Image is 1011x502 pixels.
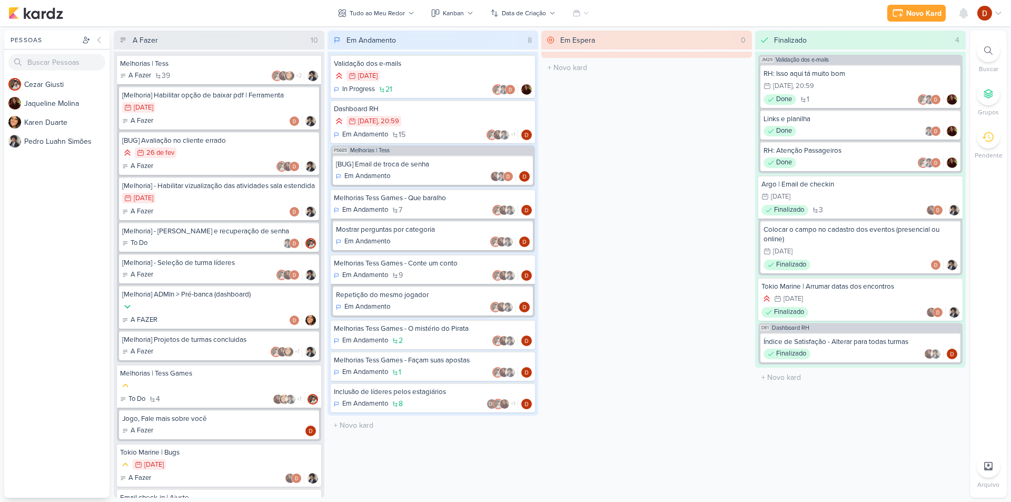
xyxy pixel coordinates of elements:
img: Cezar Giusti [276,270,287,280]
img: Pedro Luahn Simões [497,171,507,182]
div: Responsável: Davi Elias Teixeira [305,426,316,436]
img: Jaqueline Molina [283,161,293,172]
div: Colaboradores: Cezar Giusti, Jaqueline Molina, Pedro Luahn Simões [490,237,516,247]
span: 1 [807,96,809,103]
div: Argo | Email de checkin [761,180,959,189]
span: JM29 [760,57,774,63]
div: A Fazer [120,473,151,484]
img: Karen Duarte [283,347,294,357]
img: Jaqueline Molina [499,336,509,346]
img: Davi Elias Teixeira [519,171,530,182]
div: [DATE] [134,195,153,202]
div: Em Espera [560,35,595,46]
div: Responsável: Jaqueline Molina [947,94,957,105]
div: Dashboard RH [334,104,532,114]
img: Jaqueline Molina [278,71,289,81]
img: Pedro Luahn Simões [283,238,293,249]
div: Melhorias Tess Games - Que baralho [334,193,532,203]
span: Dashboard RH [772,325,809,331]
img: Pedro Luahn Simões [949,205,959,215]
div: Pessoas [8,35,80,45]
img: Jaqueline Molina [493,130,503,140]
li: Ctrl + F [970,39,1007,74]
div: Responsável: Jaqueline Molina [521,84,532,95]
div: Links e planilha [764,114,957,124]
p: Buscar [979,64,998,74]
div: Melhorias Tess Games - Façam suas apostas [334,356,532,365]
p: Em Andamento [342,367,388,378]
div: 0 [737,35,750,46]
img: Pedro Luahn Simões [505,205,516,215]
img: Cezar Giusti [492,336,503,346]
img: Davi Elias Teixeira [521,270,532,281]
p: A Fazer [131,206,153,217]
div: [DATE] [358,73,378,80]
p: Done [776,158,792,168]
div: Colaboradores: Cezar Giusti, Jaqueline Molina, Karen Duarte, Pedro Luahn Simões, Davi Elias Teixeira [272,71,304,81]
img: Cezar Giusti [492,205,503,215]
img: Davi Elias Teixeira [289,116,300,126]
img: Davi Elias Teixeira [289,206,300,217]
img: Jaqueline Molina [499,270,509,281]
span: DE1 [760,325,770,331]
img: Pedro Luahn Simões [503,237,513,247]
span: +1 [294,348,300,356]
div: Prioridade Média [120,380,131,391]
img: Pedro Luahn Simões [924,126,935,136]
div: [DATE] [773,83,792,90]
img: Pedro Luahn Simões [924,94,935,105]
img: Jaqueline Molina [499,399,510,409]
div: A Fazer [122,347,153,357]
input: + Novo kard [757,370,964,385]
div: Colaboradores: Jaqueline Molina, Davi Elias Teixeira [926,205,946,215]
span: 39 [162,72,170,80]
img: Jaqueline Molina [947,158,957,168]
img: Cezar Giusti [918,158,928,168]
div: A Fazer [122,161,153,172]
div: Colaboradores: Davi Elias Teixeira [289,206,302,217]
img: Jaqueline Molina [283,270,293,280]
div: Responsável: Pedro Luahn Simões [947,260,957,270]
p: Finalizado [776,260,806,270]
div: Melhorias | Tess [120,59,318,68]
img: Cezar Giusti [487,130,497,140]
div: [Melhoria] - Seleção de turma líderes [122,258,316,268]
div: J a q u e l i n e M o l i n a [24,98,110,109]
div: Colaboradores: Cezar Giusti, Jaqueline Molina, Pedro Luahn Simões [492,270,518,281]
input: + Novo kard [330,418,536,433]
div: [Melhoria] ADMIn > Pré-banca (dashboard) [122,290,316,299]
div: Prioridade Baixa [122,301,133,312]
div: Colocar o campo no cadastro dos eventos (presencial ou online) [764,225,957,244]
div: Em Andamento [334,367,388,378]
div: Colaboradores: Cezar Giusti, Jaqueline Molina, Pedro Luahn Simões [492,336,518,346]
img: Karen Duarte [284,71,295,81]
p: Pendente [975,151,1003,160]
img: Jaqueline Molina [947,126,957,136]
img: Davi Elias Teixeira [519,237,530,247]
div: Inclusão de líderes pelos estagiários [334,387,532,397]
p: A FAZER [131,315,157,326]
div: Colaboradores: Cezar Giusti, Jaqueline Molina, Pedro Luahn Simões [492,205,518,215]
span: 7 [399,206,402,214]
img: Cezar Giusti [492,270,503,281]
div: RH: Isso aqui tá muito bom [764,69,957,78]
img: Pedro Luahn Simões [505,270,516,281]
p: Em Andamento [342,130,388,140]
div: Colaboradores: Cezar Giusti, Jaqueline Molina, Pedro Luahn Simões [492,367,518,378]
div: [DATE] [358,118,378,125]
img: Jaqueline Molina [521,84,532,95]
p: Finalizado [776,349,806,359]
p: A Fazer [128,473,151,484]
div: [DATE] [134,104,153,111]
div: Colaboradores: Davi Elias Teixeira [289,116,302,126]
p: Em Andamento [344,171,390,182]
div: Colaboradores: Jaqueline Molina, Pedro Luahn Simões, Davi Elias Teixeira [490,171,516,182]
div: A Fazer [122,206,153,217]
div: 26 de fev [146,150,174,156]
img: Cezar Giusti [492,84,503,95]
img: Davi Elias Teixeira [930,158,941,168]
div: , 20:59 [792,83,814,90]
span: 4 [156,396,160,403]
img: Jaqueline Molina [499,367,509,378]
div: Novo Kard [906,8,941,19]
